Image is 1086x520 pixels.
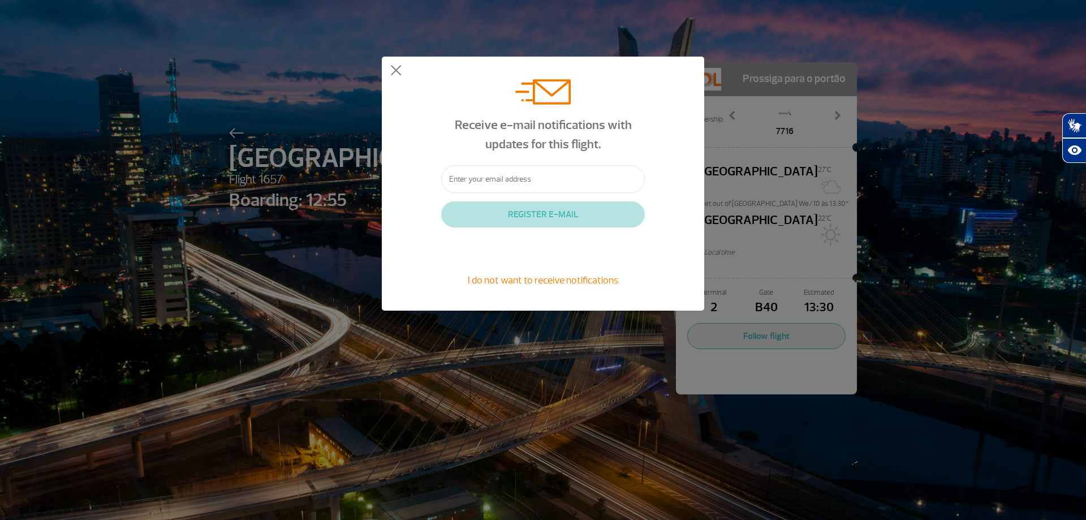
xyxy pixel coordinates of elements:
[1062,113,1086,163] div: Plugin de acessibilidade da Hand Talk.
[468,274,618,286] span: I do not want to receive notifications
[1062,113,1086,138] button: Abrir tradutor de língua de sinais.
[441,201,645,227] button: REGISTER E-MAIL
[441,165,645,193] input: Enter your email address
[1062,138,1086,163] button: Abrir recursos assistivos.
[455,117,632,152] span: Receive e-mail notifications with updates for this flight.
